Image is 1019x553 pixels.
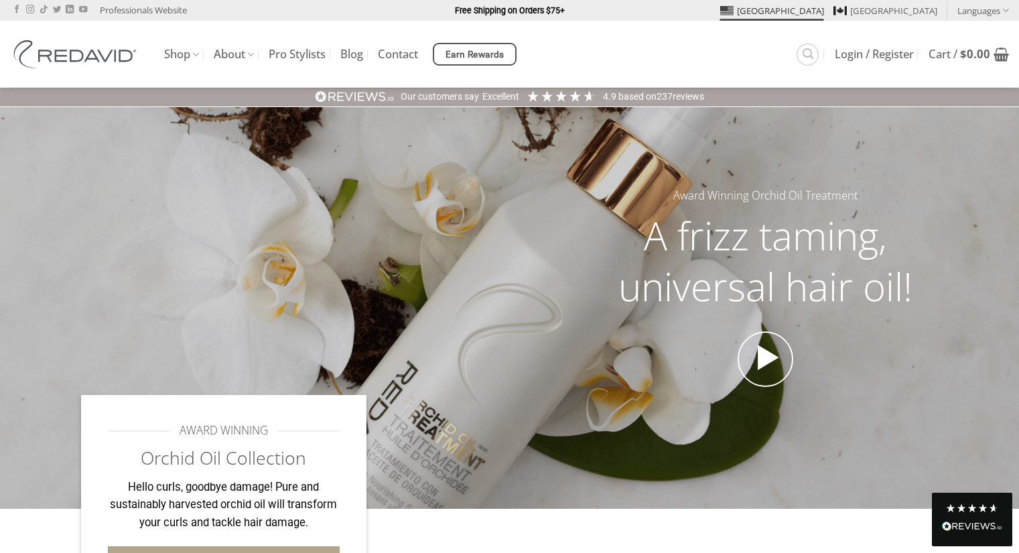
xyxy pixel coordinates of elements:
img: REVIEWS.io [315,90,394,103]
p: Hello curls, goodbye damage! Pure and sustainably harvested orchid oil will transform your curls ... [108,479,340,532]
a: Follow on LinkedIn [66,5,74,15]
a: Blog [340,42,363,66]
span: Earn Rewards [446,48,504,62]
span: reviews [673,91,704,102]
span: 4.9 [603,91,618,102]
div: Our customers say [401,90,479,104]
a: Pro Stylists [269,42,326,66]
a: Open video in lightbox [738,331,794,388]
a: [GEOGRAPHIC_DATA] [720,1,824,21]
bdi: 0.00 [960,46,990,62]
h5: Award Winning Orchid Oil Treatment [593,187,939,205]
a: Follow on Twitter [53,5,61,15]
a: Shop [164,42,199,68]
a: Languages [957,1,1009,20]
div: Read All Reviews [942,519,1002,536]
a: Follow on Instagram [26,5,34,15]
div: 4.92 Stars [526,89,596,103]
a: About [214,42,254,68]
div: 4.8 Stars [945,503,999,513]
a: Earn Rewards [433,43,517,66]
span: Cart / [929,49,990,60]
span: $ [960,46,967,62]
a: View cart [929,39,1009,69]
div: Read All Reviews [932,493,1012,546]
strong: Free Shipping on Orders $75+ [455,5,565,15]
span: 237 [657,91,673,102]
span: AWARD WINNING [180,422,268,440]
h2: A frizz taming, universal hair oil! [593,210,939,311]
a: Contact [378,42,418,66]
img: REVIEWS.io [942,522,1002,531]
img: REDAVID Salon Products | United States [10,40,144,68]
a: [GEOGRAPHIC_DATA] [833,1,937,21]
a: Follow on YouTube [79,5,87,15]
a: Login / Register [835,42,914,66]
h2: Orchid Oil Collection [108,447,340,470]
div: Excellent [482,90,519,104]
span: Login / Register [835,49,914,60]
a: Search [797,44,819,66]
span: Based on [618,91,657,102]
a: Follow on TikTok [40,5,48,15]
a: Follow on Facebook [13,5,21,15]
